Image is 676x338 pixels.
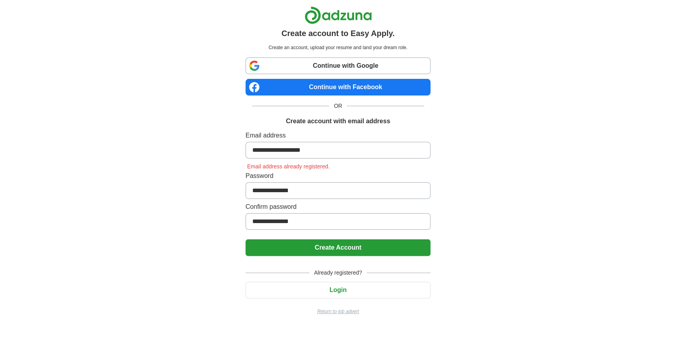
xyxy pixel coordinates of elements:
[246,163,331,170] span: Email address already registered.
[246,286,430,293] a: Login
[246,57,430,74] a: Continue with Google
[305,6,372,24] img: Adzuna logo
[329,102,347,110] span: OR
[246,171,430,181] label: Password
[282,27,395,39] h1: Create account to Easy Apply.
[286,116,390,126] h1: Create account with email address
[246,79,430,95] a: Continue with Facebook
[246,239,430,256] button: Create Account
[246,131,430,140] label: Email address
[246,202,430,212] label: Confirm password
[247,44,429,51] p: Create an account, upload your resume and land your dream role.
[246,308,430,315] a: Return to job advert
[309,269,367,277] span: Already registered?
[246,282,430,298] button: Login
